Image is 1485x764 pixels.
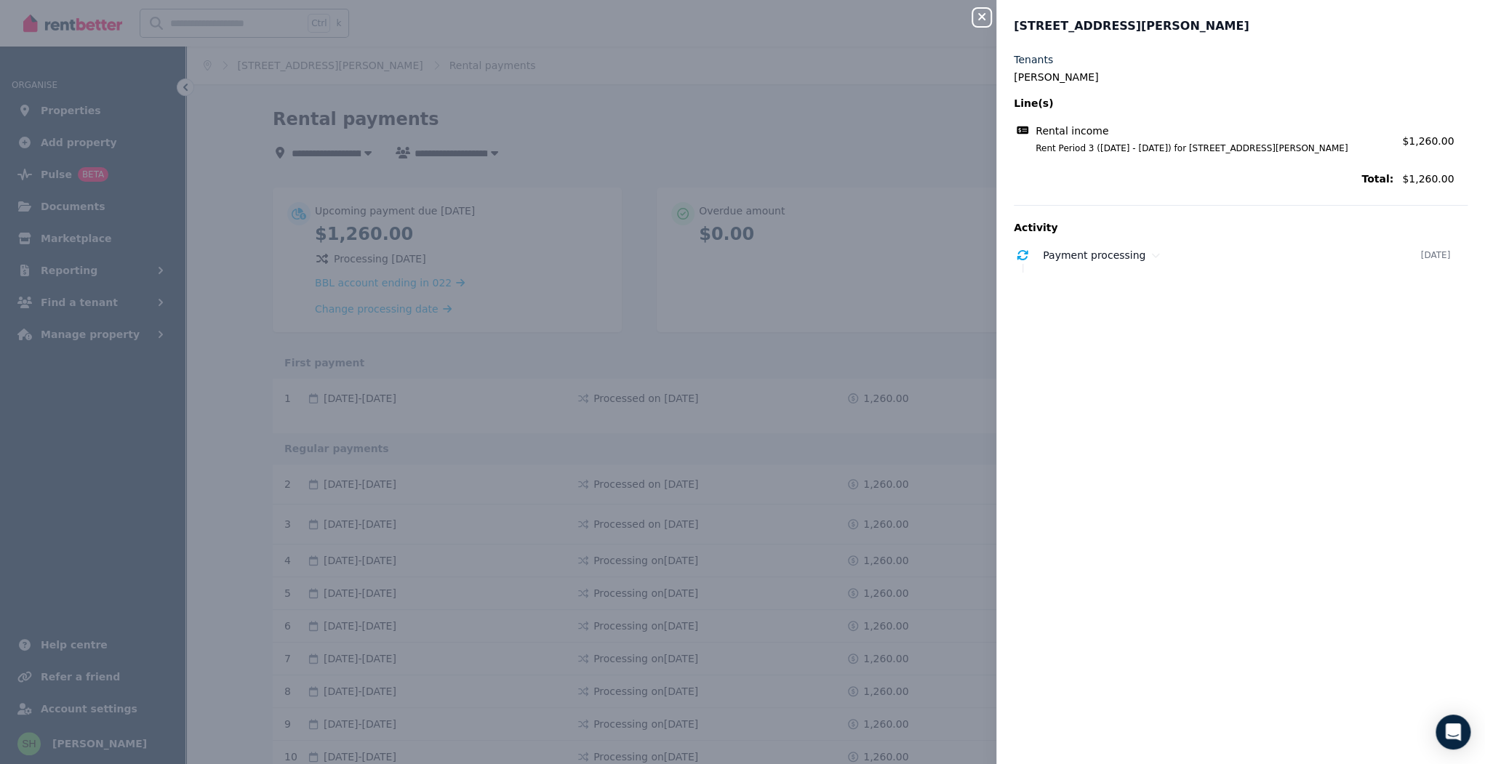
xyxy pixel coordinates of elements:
label: Tenants [1014,52,1053,67]
span: [STREET_ADDRESS][PERSON_NAME] [1014,17,1249,35]
span: $1,260.00 [1402,135,1454,147]
p: Activity [1014,220,1468,235]
span: Payment processing [1043,249,1145,261]
time: [DATE] [1420,249,1450,261]
span: Line(s) [1014,96,1393,110]
legend: [PERSON_NAME] [1014,70,1468,84]
span: Total: [1014,172,1393,186]
span: $1,260.00 [1402,172,1468,186]
div: Open Intercom Messenger [1436,715,1470,749]
span: Rental income [1036,124,1108,138]
span: Rent Period 3 ([DATE] - [DATE]) for [STREET_ADDRESS][PERSON_NAME] [1018,142,1393,154]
